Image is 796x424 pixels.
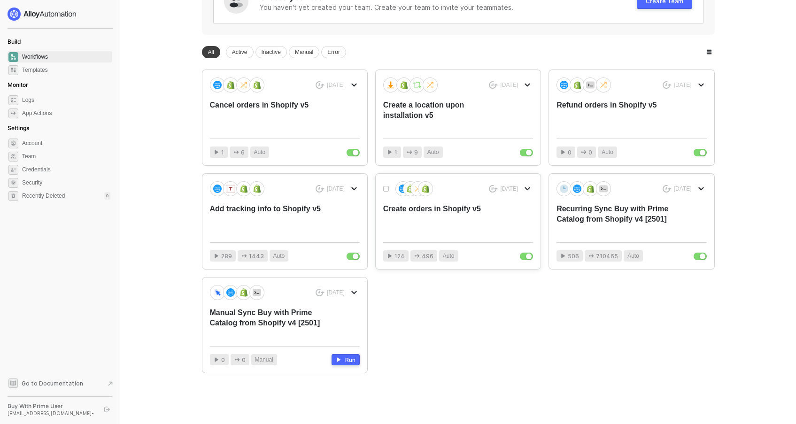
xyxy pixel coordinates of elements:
img: icon [560,185,568,193]
button: Run [332,354,360,365]
div: [DATE] [327,289,345,297]
span: 1443 [249,252,264,261]
span: 506 [568,252,579,261]
span: icon-success-page [489,81,498,89]
div: [DATE] [500,81,518,89]
span: Build [8,38,21,45]
div: Inactive [255,46,287,58]
span: Templates [22,64,110,76]
img: icon [253,288,261,297]
span: icon-arrow-down [351,82,357,88]
a: logo [8,8,112,21]
div: Create orders in Shopify v5 [383,204,503,235]
span: icon-app-actions [8,108,18,118]
span: dashboard [8,52,18,62]
div: Cancel orders in Shopify v5 [210,100,330,131]
div: Buy With Prime User [8,402,96,410]
img: icon [560,81,568,89]
span: Auto [427,148,439,157]
img: icon [240,288,248,297]
img: icon [586,185,595,193]
span: Auto [254,148,266,157]
img: icon [573,185,581,193]
span: 0 [242,355,246,364]
span: 0 [588,148,592,157]
img: icon [413,81,421,89]
span: icon-arrow-down [525,186,530,192]
span: Credentials [22,164,110,175]
span: icon-arrow-down [698,82,704,88]
img: icon [213,185,222,193]
span: security [8,178,18,188]
span: icon-success-page [663,81,672,89]
span: settings [8,139,18,148]
span: Security [22,177,110,188]
img: icon [599,185,608,193]
span: icon-arrow-down [351,290,357,295]
div: [EMAIL_ADDRESS][DOMAIN_NAME] • [8,410,96,416]
span: Workflows [22,51,110,62]
span: icon-success-page [316,289,325,297]
img: icon [213,288,222,296]
div: [DATE] [500,185,518,193]
div: [DATE] [674,81,692,89]
span: icon-app-actions [588,253,594,259]
img: icon [406,185,415,193]
span: 496 [422,252,433,261]
span: icon-arrow-down [351,186,357,192]
img: icon [599,81,608,89]
span: Go to Documentation [22,379,83,387]
div: Create a location upon installation v5 [383,100,503,131]
span: Recently Deleted [22,192,65,200]
span: icon-arrow-down [525,82,530,88]
img: icon [226,81,235,89]
div: Manual [289,46,319,58]
img: icon [240,81,248,89]
span: icon-logs [8,95,18,105]
div: Recurring Sync Buy with Prime Catalog from Shopify v4 [2501] [556,204,676,235]
span: 9 [414,148,418,157]
span: Auto [273,252,285,261]
img: icon [414,185,422,193]
div: You haven't yet created your team. Create your team to invite your teammates. [260,3,637,12]
span: Auto [627,252,639,261]
span: icon-app-actions [407,149,412,155]
span: icon-app-actions [233,149,239,155]
div: [DATE] [674,185,692,193]
span: documentation [8,378,18,388]
img: icon [240,185,248,193]
img: icon [421,185,430,193]
span: Team [22,151,110,162]
span: credentials [8,165,18,175]
div: Run [345,356,355,364]
span: icon-success-page [316,185,325,193]
span: 710465 [596,252,618,261]
span: icon-app-actions [414,253,420,259]
span: 1 [221,148,224,157]
img: icon [386,81,395,89]
img: icon [253,81,261,89]
div: 0 [104,192,110,200]
span: icon-app-actions [581,149,587,155]
span: icon-app-actions [241,253,247,259]
span: Account [22,138,110,149]
span: marketplace [8,65,18,75]
div: Add tracking info to Shopify v5 [210,204,330,235]
span: icon-success-page [316,81,325,89]
img: icon [213,81,222,89]
img: icon [586,81,595,89]
div: Manual Sync Buy with Prime Catalog from Shopify v4 [2501] [210,308,330,339]
img: icon [400,81,408,89]
img: icon [226,288,235,297]
span: 1 [394,148,397,157]
a: Knowledge Base [8,378,113,389]
span: icon-app-actions [234,357,240,362]
span: Settings [8,124,29,131]
span: icon-success-page [663,185,672,193]
img: icon [253,185,261,193]
span: 0 [568,148,572,157]
span: Monitor [8,81,28,88]
img: icon [399,185,407,193]
img: logo [8,8,77,21]
span: logout [104,407,110,412]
